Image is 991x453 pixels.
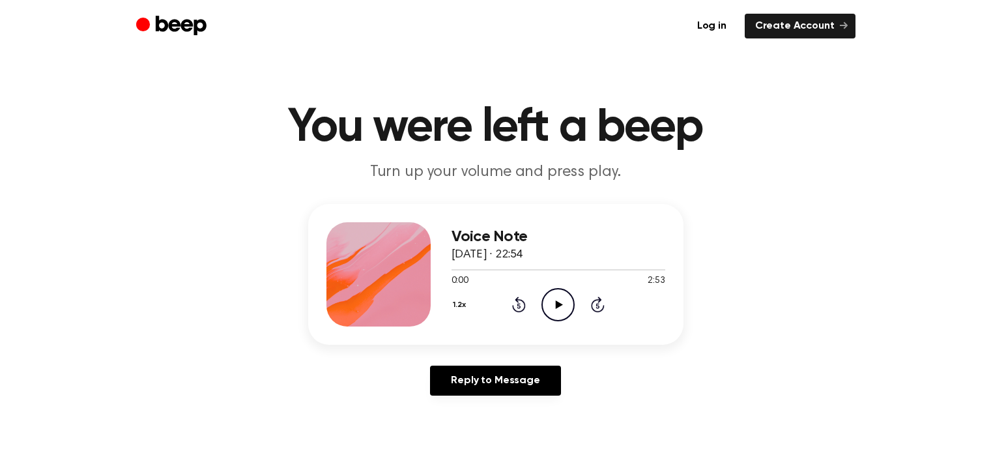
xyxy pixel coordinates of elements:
span: [DATE] · 22:54 [452,249,523,261]
a: Log in [687,14,737,38]
span: 2:53 [648,274,665,288]
a: Beep [136,14,210,39]
p: Turn up your volume and press play. [246,162,746,183]
h1: You were left a beep [162,104,829,151]
h3: Voice Note [452,228,665,246]
span: 0:00 [452,274,468,288]
button: 1.2x [452,294,471,316]
a: Create Account [745,14,855,38]
a: Reply to Message [430,366,560,396]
